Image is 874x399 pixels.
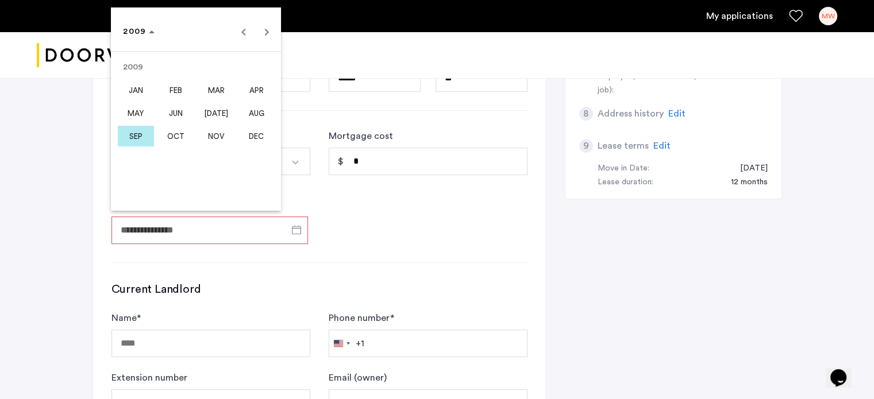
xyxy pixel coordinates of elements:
[196,79,236,102] button: March 2009
[118,21,159,42] button: Choose date
[232,20,255,43] button: Previous year
[826,353,863,388] iframe: chat widget
[156,102,196,125] button: June 2009
[196,102,236,125] button: July 2009
[158,103,194,123] span: JUN
[238,126,275,146] span: DEC
[236,125,276,148] button: December 2009
[118,103,154,123] span: MAY
[238,103,275,123] span: AUG
[198,103,234,123] span: [DATE]
[115,102,156,125] button: May 2009
[156,125,196,148] button: October 2009
[158,126,194,146] span: OCT
[123,28,146,36] span: 2009
[158,80,194,100] span: FEB
[115,125,156,148] button: September 2009
[236,79,276,102] button: April 2009
[118,80,154,100] span: JAN
[238,80,275,100] span: APR
[115,56,276,79] td: 2009
[236,102,276,125] button: August 2009
[255,20,278,43] button: Next year
[196,125,236,148] button: November 2009
[115,79,156,102] button: January 2009
[198,80,234,100] span: MAR
[156,79,196,102] button: February 2009
[198,126,234,146] span: NOV
[118,126,154,146] span: SEP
